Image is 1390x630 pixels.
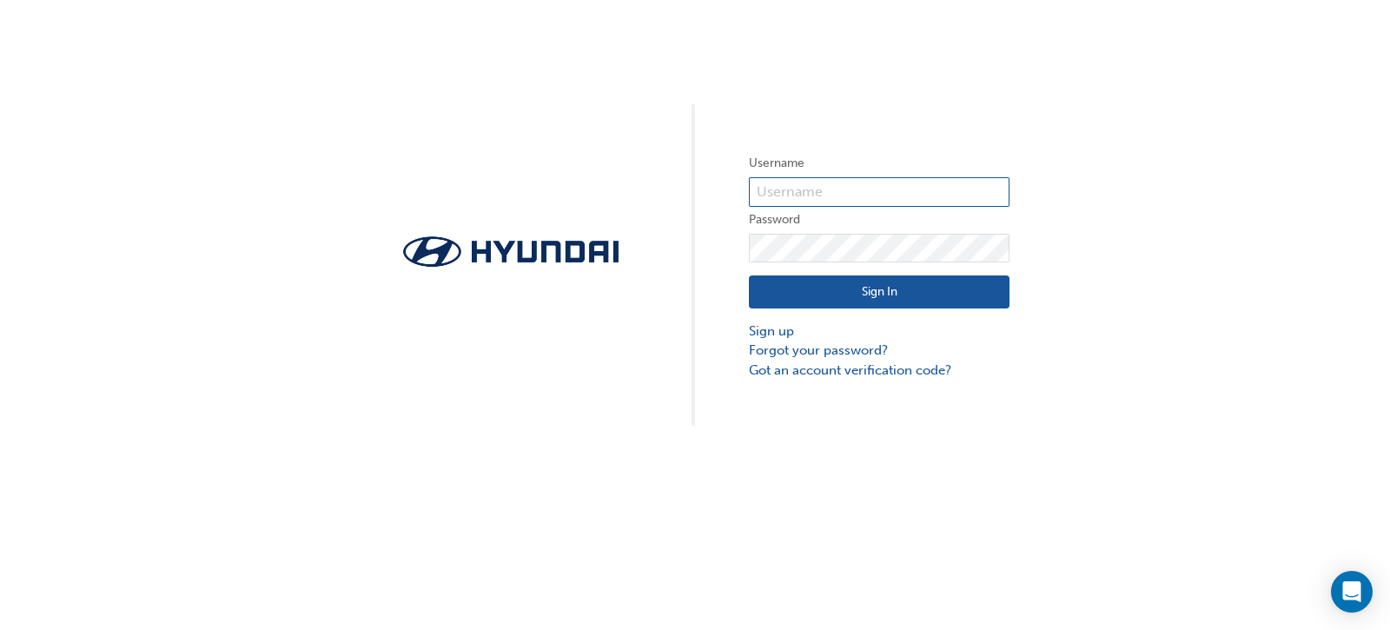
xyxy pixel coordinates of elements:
[381,231,641,272] img: Trak
[1331,571,1373,613] div: Open Intercom Messenger
[749,361,1009,381] a: Got an account verification code?
[749,341,1009,361] a: Forgot your password?
[749,322,1009,342] a: Sign up
[749,177,1009,207] input: Username
[749,275,1009,308] button: Sign In
[749,153,1009,174] label: Username
[749,209,1009,230] label: Password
